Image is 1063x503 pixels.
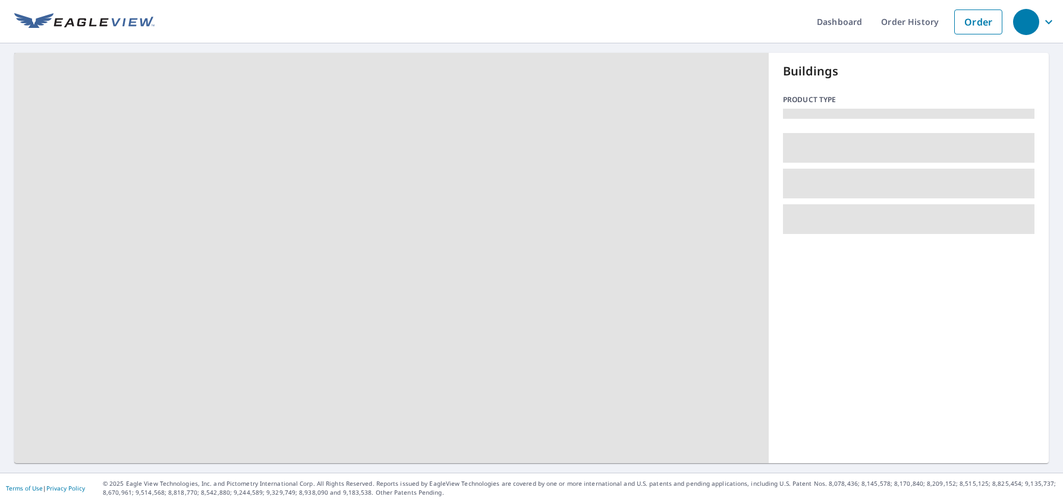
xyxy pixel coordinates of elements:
p: | [6,485,85,492]
a: Terms of Use [6,484,43,492]
a: Order [954,10,1002,34]
p: © 2025 Eagle View Technologies, Inc. and Pictometry International Corp. All Rights Reserved. Repo... [103,479,1057,497]
img: EV Logo [14,13,155,31]
p: Buildings [783,62,1034,80]
p: Product type [783,94,1034,105]
a: Privacy Policy [46,484,85,492]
